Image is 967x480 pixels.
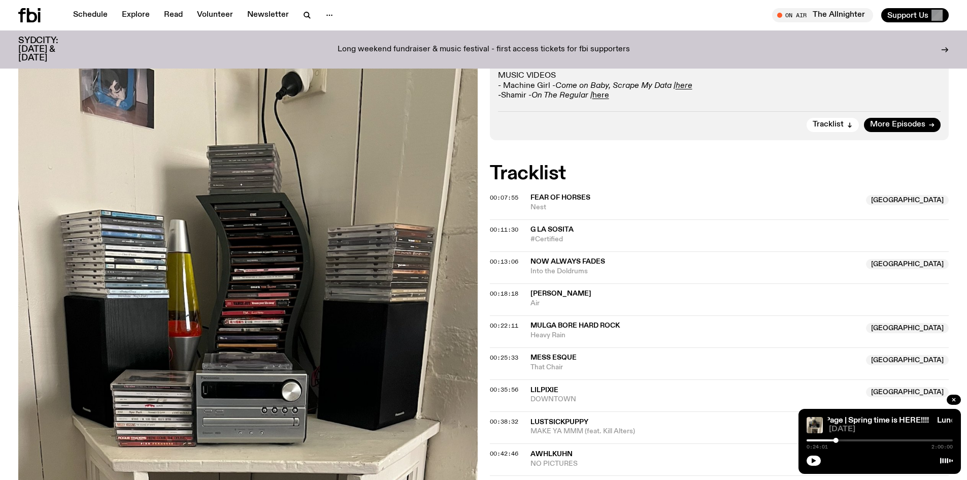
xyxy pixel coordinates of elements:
span: 00:13:06 [490,258,518,266]
h3: SYDCITY: [DATE] & [DATE] [18,37,83,62]
p: Long weekend fundraiser & music festival - first access tickets for fbi supporters [338,45,630,54]
span: 00:35:56 [490,386,518,394]
span: Tracklist [813,121,844,129]
span: [DATE] [829,426,953,433]
button: 00:22:11 [490,323,518,329]
a: Schedule [67,8,114,22]
button: 00:42:46 [490,451,518,457]
a: Lunch with Izzy Page | Spring time is HERE!!!! [766,417,929,425]
span: DOWNTOWN [530,395,860,404]
em: Come on Baby, Scrape My Data | [555,82,676,90]
a: Read [158,8,189,22]
span: G La Sosita [530,226,574,233]
span: MAKE YA MMM (feat. Kill Alters) [530,427,949,436]
a: More Episodes [864,118,941,132]
h2: Tracklist [490,165,949,183]
button: 00:25:33 [490,355,518,361]
em: - [498,91,501,100]
button: 00:35:56 [490,387,518,393]
span: Fear of Horses [530,194,590,201]
a: here [676,82,692,90]
span: 00:22:11 [490,322,518,330]
span: Nest [530,203,860,212]
span: 00:11:30 [490,226,518,234]
span: #Certified [530,235,949,244]
span: More Episodes [870,121,925,129]
span: Now Always Fades [530,258,605,265]
span: NO PICTURES [530,459,949,469]
button: 00:07:55 [490,195,518,201]
span: Air [530,299,949,308]
span: [PERSON_NAME] [530,290,591,297]
span: Mulga Bore Hard Rock [530,322,620,329]
span: 00:25:33 [490,354,518,362]
span: Mess Esque [530,354,577,361]
a: Volunteer [191,8,239,22]
span: Heavy Rain [530,331,860,340]
button: 00:38:32 [490,419,518,425]
span: awhlkuhn [530,451,573,458]
button: Tracklist [807,118,859,132]
button: 00:18:18 [490,291,518,297]
button: 00:11:30 [490,227,518,233]
span: [GEOGRAPHIC_DATA] [866,259,949,269]
span: That Chair [530,363,860,372]
a: Newsletter [241,8,295,22]
a: here [592,91,609,100]
p: MUSIC VIDEOS - Machine Girl - Shamir - [498,71,941,101]
a: Explore [116,8,156,22]
span: [GEOGRAPHIC_DATA] [866,387,949,397]
span: LILPIXIE [530,387,558,394]
span: 2:00:00 [931,444,953,450]
button: On AirThe Allnighter [772,8,873,22]
span: Into the Doldrums [530,267,860,276]
span: [GEOGRAPHIC_DATA] [866,355,949,365]
button: 00:13:06 [490,259,518,265]
span: Support Us [887,11,928,20]
span: 00:07:55 [490,194,518,202]
em: On The Regular | [531,91,592,100]
button: Support Us [881,8,949,22]
span: 00:18:18 [490,290,518,298]
span: 00:42:46 [490,450,518,458]
span: 0:24:01 [807,444,828,450]
span: 00:38:32 [490,418,518,426]
span: LustSickPuppy [530,419,588,426]
span: [GEOGRAPHIC_DATA] [866,323,949,333]
span: [GEOGRAPHIC_DATA] [866,195,949,205]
